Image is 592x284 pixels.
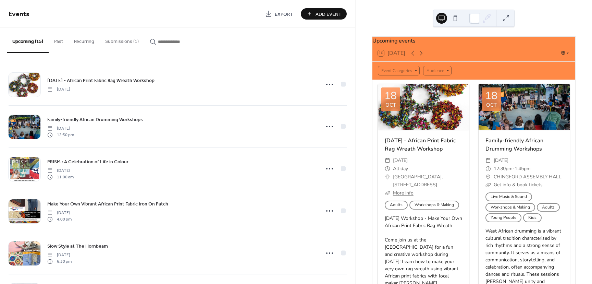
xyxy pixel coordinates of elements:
div: Upcoming events [372,37,575,45]
a: [DATE] - African Print Fabric Rag Wreath Workshop [385,137,456,153]
span: Events [9,8,29,21]
div: Oct [385,103,396,108]
div: ​ [385,165,390,173]
a: Make Your Own Vibrant African Print Fabric Iron On Patch [47,200,168,208]
a: Family-friendly African Drumming Workshops [485,137,543,153]
span: [DATE] [47,126,74,132]
button: Submissions (1) [100,28,144,52]
span: 11:00 am [47,174,74,180]
span: 1:45pm [515,165,531,173]
a: Slow Style at The Hornbeam [47,242,108,250]
div: ​ [485,156,491,165]
a: [DATE] - African Print Fabric Rag Wreath Workshop [47,76,155,84]
div: ​ [485,181,491,189]
span: 6:30 pm [47,258,72,264]
span: [DATE] - African Print Fabric Rag Wreath Workshop [47,77,155,84]
div: 18 [384,91,397,101]
span: [GEOGRAPHIC_DATA], [STREET_ADDRESS] [393,173,462,189]
span: - [513,165,515,173]
a: More info [393,190,414,196]
span: [DATE] [47,252,72,258]
a: Export [260,8,298,20]
div: ​ [385,173,390,181]
div: 18 [485,91,497,101]
span: [DATE] [393,156,408,165]
div: ​ [385,156,390,165]
div: Oct [486,103,497,108]
span: 12:30 pm [47,132,74,138]
button: Past [49,28,69,52]
span: Family-friendly African Drumming Workshops [47,116,143,123]
span: 4:00 pm [47,216,72,222]
a: Family-friendly African Drumming Workshops [47,116,143,123]
a: PRISM : A Celebration of Life in Colour [47,158,128,166]
span: 12:30pm [494,165,513,173]
a: Get info & book tickets [494,181,543,188]
button: Upcoming (15) [7,28,49,53]
div: ​ [485,173,491,181]
div: ​ [485,165,491,173]
span: [DATE] [47,86,70,93]
span: [DATE] [47,168,74,174]
span: All day [393,165,408,173]
span: Export [275,11,293,18]
span: Add Event [316,11,342,18]
button: Add Event [301,8,347,20]
span: [DATE] [47,210,72,216]
span: [DATE] [494,156,508,165]
span: CHINGFORD ASSEMBLY HALL [494,173,562,181]
div: ​ [385,189,390,197]
button: Recurring [69,28,100,52]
